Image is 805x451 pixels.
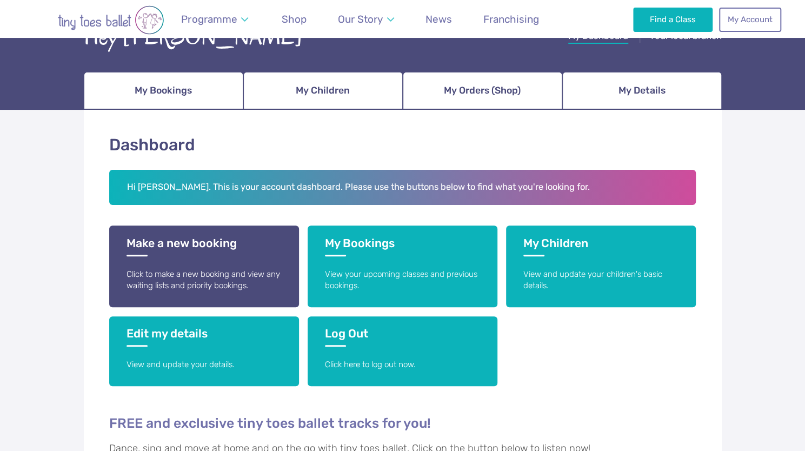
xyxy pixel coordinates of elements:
[425,13,452,25] span: News
[332,6,399,32] a: Our Story
[109,316,299,386] a: Edit my details View and update your details.
[483,13,539,25] span: Franchising
[127,327,282,347] h3: Edit my details
[176,6,254,32] a: Programme
[325,359,480,370] p: Click here to log out now.
[277,6,312,32] a: Shop
[403,72,562,110] a: My Orders (Shop)
[84,72,243,110] a: My Bookings
[127,359,282,370] p: View and update your details.
[325,327,480,347] h3: Log Out
[308,316,497,386] a: Log Out Click here to log out now.
[243,72,403,110] a: My Children
[523,236,678,256] h3: My Children
[325,236,480,256] h3: My Bookings
[506,225,696,307] a: My Children View and update your children's basic details.
[618,81,666,100] span: My Details
[308,225,497,307] a: My Bookings View your upcoming classes and previous bookings.
[649,30,722,41] span: Your local branch
[127,236,282,256] h3: Make a new booking
[127,269,282,292] p: Click to make a new booking and view any waiting lists and priority bookings.
[421,6,457,32] a: News
[444,81,521,100] span: My Orders (Shop)
[296,81,350,100] span: My Children
[135,81,192,100] span: My Bookings
[282,13,307,25] span: Shop
[719,8,781,31] a: My Account
[109,415,696,432] h4: FREE and exclusive tiny toes ballet tracks for you!
[633,8,713,31] a: Find a Class
[109,134,696,157] h1: Dashboard
[109,170,696,205] h2: Hi [PERSON_NAME]. This is your account dashboard. Please use the buttons below to find what you'r...
[24,5,197,35] img: tiny toes ballet
[325,269,480,292] p: View your upcoming classes and previous bookings.
[523,269,678,292] p: View and update your children's basic details.
[109,225,299,307] a: Make a new booking Click to make a new booking and view any waiting lists and priority bookings.
[478,6,544,32] a: Franchising
[338,13,383,25] span: Our Story
[181,13,237,25] span: Programme
[562,72,722,110] a: My Details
